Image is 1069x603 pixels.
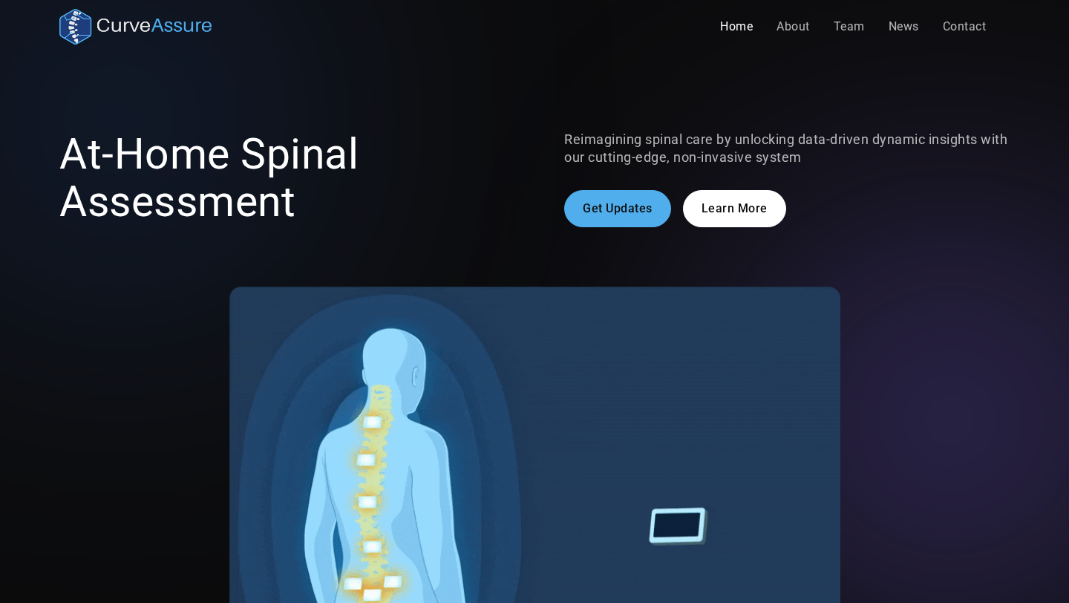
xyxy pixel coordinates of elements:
a: Contact [931,12,998,42]
p: Reimagining spinal care by unlocking data-driven dynamic insights with our cutting-edge, non-inva... [564,131,1010,166]
a: Get Updates [564,190,671,227]
h1: At-Home Spinal Assessment [59,131,505,226]
a: About [765,12,822,42]
a: Team [822,12,877,42]
a: Learn More [683,190,786,227]
a: News [877,12,931,42]
a: Home [708,12,765,42]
